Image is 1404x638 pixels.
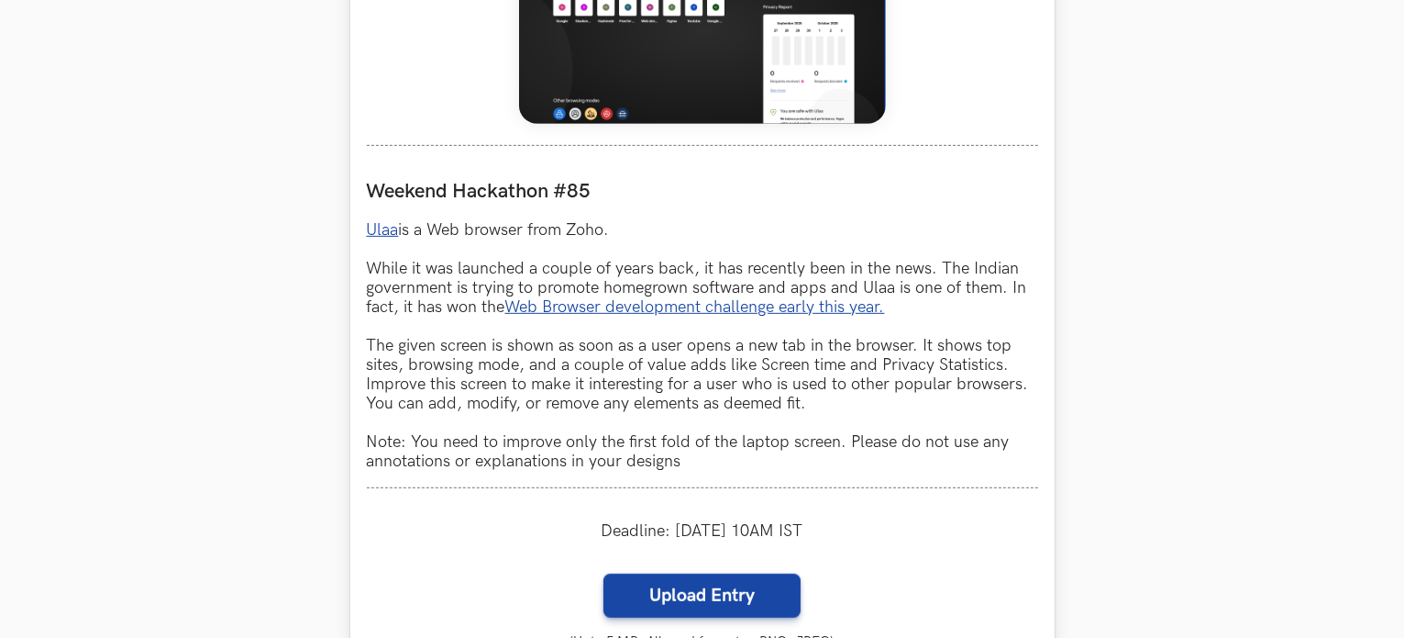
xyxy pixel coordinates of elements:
label: Weekend Hackathon #85 [367,179,1038,204]
a: Ulaa [367,220,399,240]
p: is a Web browser from Zoho. While it was launched a couple of years back, it has recently been in... [367,220,1038,471]
div: Deadline: [DATE] 10AM IST [367,505,1038,557]
label: Upload Entry [603,574,801,618]
a: Web Browser development challenge early this year. [505,297,885,317]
